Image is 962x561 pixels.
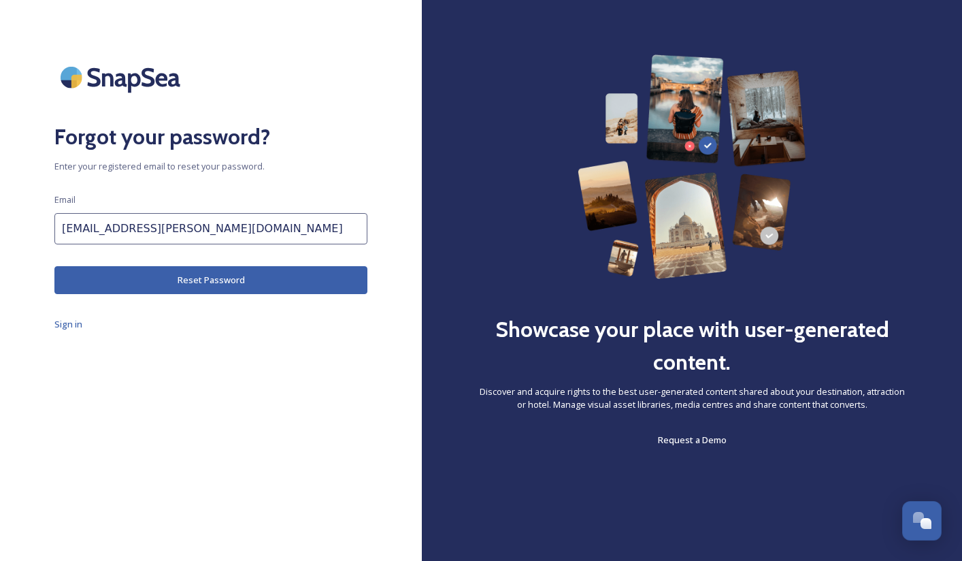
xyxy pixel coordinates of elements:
span: Sign in [54,318,82,330]
img: SnapSea Logo [54,54,190,100]
h2: Forgot your password? [54,121,367,153]
span: Request a Demo [658,434,727,446]
button: Reset Password [54,266,367,294]
h2: Showcase your place with user-generated content. [476,313,908,379]
span: Enter your registered email to reset your password. [54,160,367,173]
a: Sign in [54,316,367,332]
button: Open Chat [902,501,942,541]
span: Discover and acquire rights to the best user-generated content shared about your destination, att... [476,385,908,411]
img: 63b42ca75bacad526042e722_Group%20154-p-800.png [578,54,806,279]
span: Email [54,193,76,206]
input: john.doe@snapsea.io [54,213,367,244]
a: Request a Demo [658,432,727,448]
